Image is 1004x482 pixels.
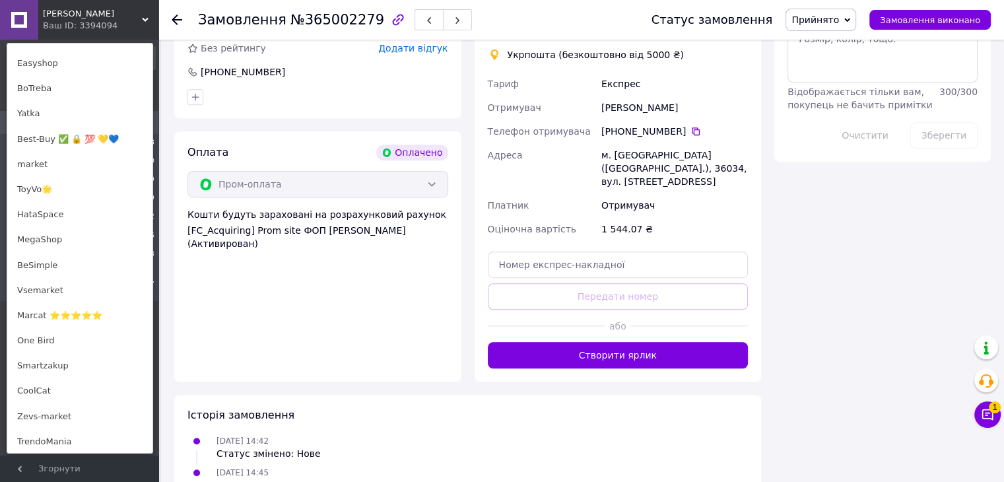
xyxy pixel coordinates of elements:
div: Статус замовлення [652,13,773,26]
span: або [605,320,630,333]
span: Замовлення [198,12,286,28]
div: Укрпошта (безкоштовно від 5000 ₴) [504,48,687,61]
a: Zevs-market [7,404,152,429]
span: Історія замовлення [187,409,294,421]
button: Замовлення виконано [869,10,991,30]
button: Чат з покупцем1 [974,401,1001,428]
span: Отримувач [488,102,541,113]
div: Кошти будуть зараховані на розрахунковий рахунок [187,208,448,250]
span: Платник [488,200,529,211]
div: Ваш ID: 3394094 [43,20,98,32]
a: Yatka [7,101,152,126]
span: HUGO [43,8,142,20]
a: market [7,152,152,177]
span: [DATE] 14:42 [217,436,269,446]
span: Тариф [488,79,519,89]
span: №365002279 [290,12,384,28]
div: [PHONE_NUMBER] [601,125,748,138]
a: BoTreba [7,76,152,101]
span: 1 [989,399,1001,411]
a: One Bird [7,328,152,353]
a: Smartzakup [7,353,152,378]
a: CoolCat [7,378,152,403]
a: Easyshop [7,51,152,76]
span: Відображається тільки вам, покупець не бачить примітки [787,86,932,110]
span: Замовлення виконано [880,15,980,25]
span: Прийнято [791,15,839,25]
div: 1 544.07 ₴ [599,217,751,241]
a: MegaShop [7,227,152,252]
a: ToyVo🌟 [7,177,152,202]
a: Vsemarket [7,278,152,303]
span: [DATE] 14:45 [217,468,269,477]
div: Повернутися назад [172,13,182,26]
div: Отримувач [599,193,751,217]
span: 300 / 300 [939,86,978,97]
div: м. [GEOGRAPHIC_DATA] ([GEOGRAPHIC_DATA].), 36034, вул. [STREET_ADDRESS] [599,143,751,193]
a: TrendoMania [7,429,152,454]
div: [PERSON_NAME] [599,96,751,120]
button: Створити ярлик [488,342,749,368]
a: Best-Buy ✅ 🔒 💯 💛💙 [7,127,152,152]
span: Телефон отримувача [488,126,591,137]
a: Marcat ⭐⭐⭐⭐⭐ [7,303,152,328]
div: Експрес [599,72,751,96]
div: Статус змінено: Нове [217,447,321,460]
a: BeSimple [7,253,152,278]
span: Додати відгук [378,43,448,53]
div: [PHONE_NUMBER] [199,65,286,79]
div: Оплачено [376,145,448,160]
input: Номер експрес-накладної [488,252,749,278]
span: Адреса [488,150,523,160]
a: HataSpace [7,202,152,227]
div: [FC_Acquiring] Prom site ФОП [PERSON_NAME] (Активирован) [187,224,448,250]
span: Оціночна вартість [488,224,576,234]
span: Без рейтингу [201,43,266,53]
span: Оплата [187,146,228,158]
